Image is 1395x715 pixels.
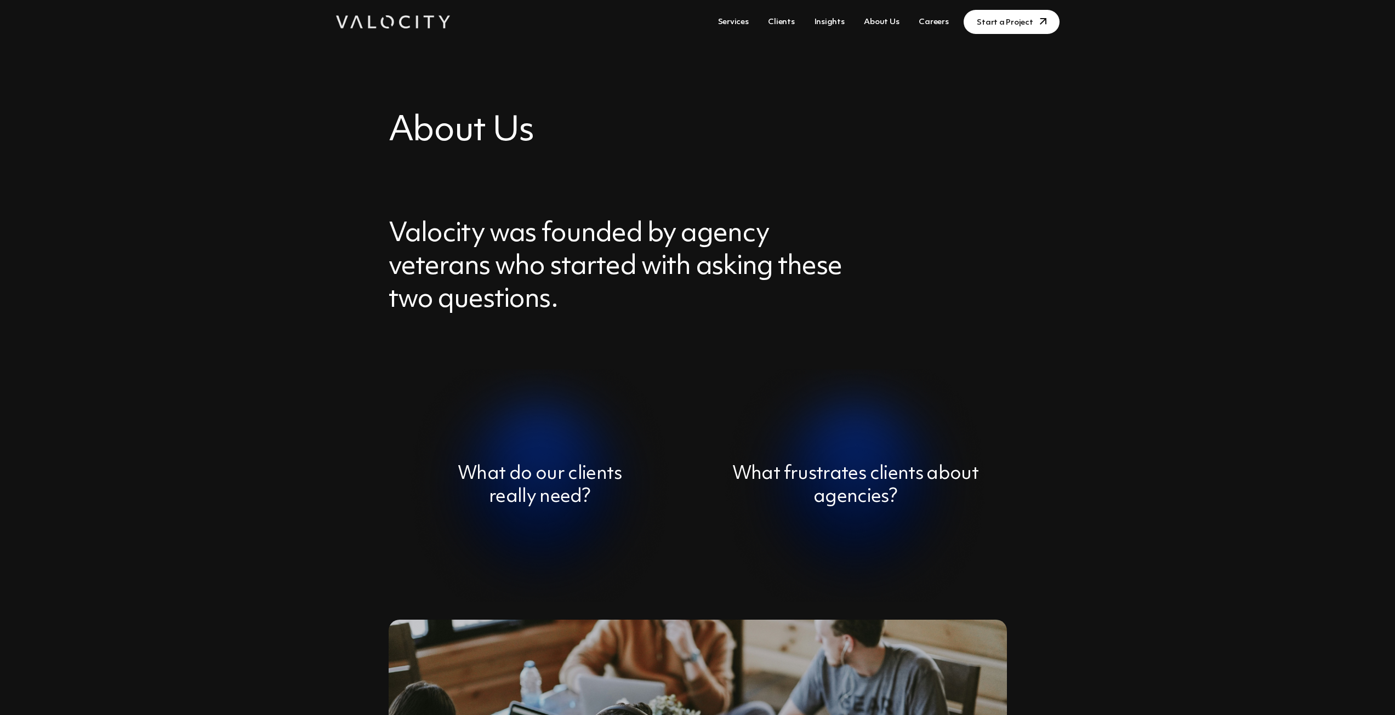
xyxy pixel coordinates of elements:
[454,462,625,508] h4: What do our clients really need?
[764,12,799,32] a: Clients
[859,12,903,32] a: About Us
[810,12,849,32] a: Insights
[389,110,1007,152] h2: About Us
[964,10,1059,34] a: Start a Project
[914,12,953,32] a: Careers
[704,462,1007,508] h4: What frustrates clients about agencies?
[336,15,450,28] img: Valocity Digital
[389,218,852,317] h3: Valocity was founded by agency veterans who started with asking these two questions.
[714,12,753,32] a: Services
